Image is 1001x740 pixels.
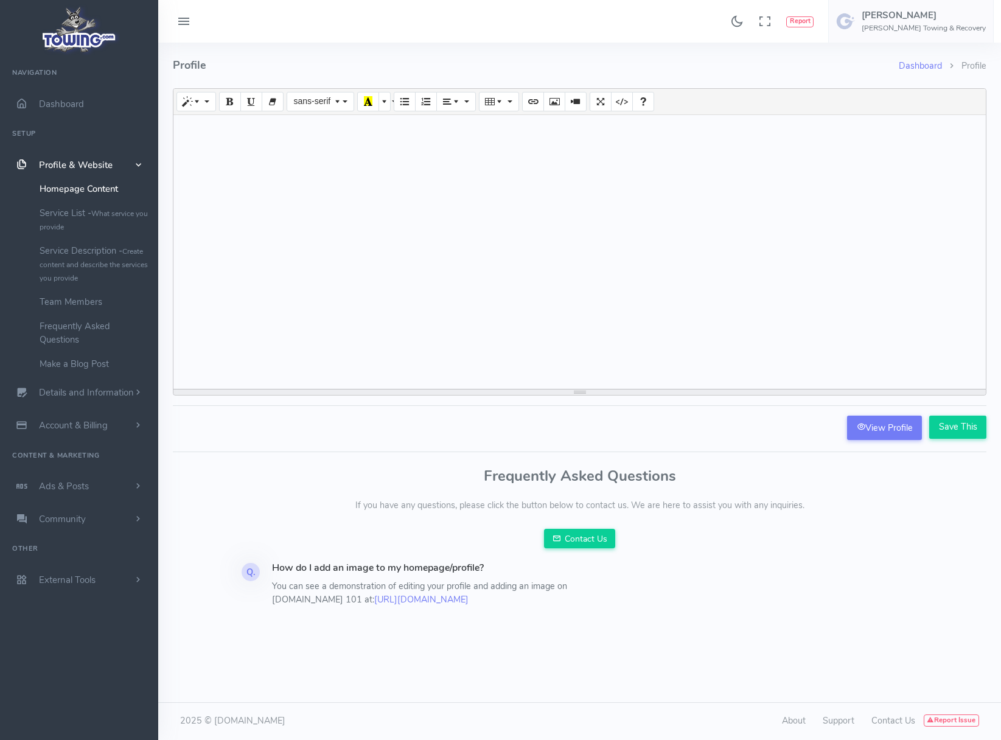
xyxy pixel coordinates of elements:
[357,92,379,111] button: Recent Color
[590,92,612,111] button: Full Screen
[272,580,572,606] p: You can see a demonstration of editing your profile and adding an image on [DOMAIN_NAME] 101 at:
[39,98,84,110] span: Dashboard
[262,92,284,111] button: Remove Font Style (CTRL+\)
[242,563,260,581] div: Q.
[219,92,241,111] button: Bold (CTRL+B)
[847,416,922,440] a: View Profile
[30,239,158,290] a: Service Description -Create content and describe the services you provide
[176,92,216,111] button: Style
[924,714,979,727] button: Report Issue
[522,92,544,111] button: Link (CTRL+K)
[39,574,96,586] span: External Tools
[786,16,814,27] button: Report
[862,24,986,32] h6: [PERSON_NAME] Towing & Recovery
[30,314,158,352] a: Frequently Asked Questions
[929,416,986,439] input: Save This
[30,290,158,314] a: Team Members
[39,387,134,399] span: Details and Information
[862,10,986,20] h5: [PERSON_NAME]
[871,714,915,727] a: Contact Us
[38,4,120,55] img: logo
[39,480,89,492] span: Ads & Posts
[543,92,565,111] button: Picture
[30,201,158,239] a: Service List -What service you provide
[823,714,854,727] a: Support
[272,563,572,574] h4: How do I add an image to my homepage/profile?
[565,92,587,111] button: Video
[173,389,986,395] div: resize
[942,60,986,73] li: Profile
[39,513,86,525] span: Community
[30,352,158,376] a: Make a Blog Post
[240,92,262,111] button: Underline (CTRL+U)
[782,714,806,727] a: About
[632,92,654,111] button: Help
[30,176,158,201] a: Homepage Content
[899,60,942,72] a: Dashboard
[415,92,437,111] button: Ordered list (CTRL+SHIFT+NUM8)
[293,96,330,106] span: sans-serif
[40,209,148,232] small: What service you provide
[394,92,416,111] button: Unordered list (CTRL+SHIFT+NUM7)
[39,419,108,431] span: Account & Billing
[479,92,518,111] button: Table
[39,159,113,171] span: Profile & Website
[836,12,856,31] img: user-image
[611,92,633,111] button: Code View
[173,714,580,728] div: 2025 © [DOMAIN_NAME]
[173,43,899,88] h4: Profile
[374,593,469,606] a: [URL][DOMAIN_NAME]
[287,92,354,111] button: Font Family
[40,246,148,283] small: Create content and describe the services you provide
[173,468,986,484] h3: Frequently Asked Questions
[173,499,986,512] p: If you have any questions, please click the button below to contact us. We are here to assist you...
[378,92,391,111] button: More Color
[544,529,616,548] a: Contact Us
[436,92,476,111] button: Paragraph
